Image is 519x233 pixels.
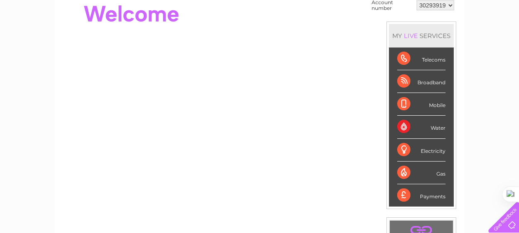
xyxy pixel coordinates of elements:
[397,162,446,184] div: Gas
[18,21,60,47] img: logo.png
[394,35,412,41] a: Energy
[397,70,446,93] div: Broadband
[65,5,455,40] div: Clear Business is a trading name of Verastar Limited (registered in [GEOGRAPHIC_DATA] No. 3667643...
[397,48,446,70] div: Telecoms
[402,32,419,40] div: LIVE
[417,35,442,41] a: Telecoms
[447,35,459,41] a: Blog
[464,35,484,41] a: Contact
[389,24,454,48] div: MY SERVICES
[397,184,446,207] div: Payments
[374,35,389,41] a: Water
[397,93,446,116] div: Mobile
[397,139,446,162] div: Electricity
[397,116,446,138] div: Water
[363,4,420,14] a: 0333 014 3131
[492,35,511,41] a: Log out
